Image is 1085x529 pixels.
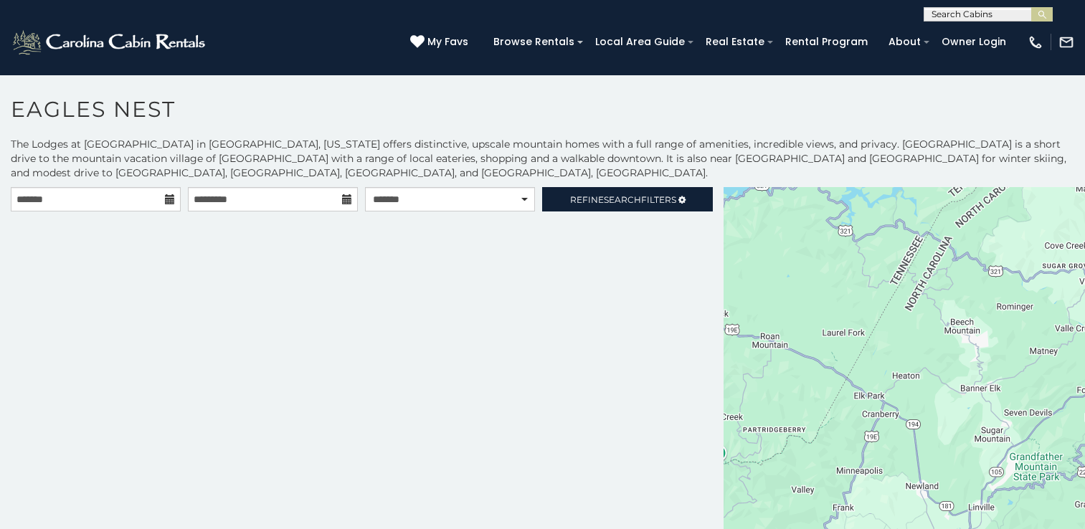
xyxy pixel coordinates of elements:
[934,31,1013,53] a: Owner Login
[778,31,875,53] a: Rental Program
[486,31,582,53] a: Browse Rentals
[881,31,928,53] a: About
[1058,34,1074,50] img: mail-regular-white.png
[1028,34,1043,50] img: phone-regular-white.png
[604,194,641,205] span: Search
[542,187,712,211] a: RefineSearchFilters
[410,34,472,50] a: My Favs
[698,31,772,53] a: Real Estate
[570,194,676,205] span: Refine Filters
[11,28,209,57] img: White-1-2.png
[588,31,692,53] a: Local Area Guide
[427,34,468,49] span: My Favs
